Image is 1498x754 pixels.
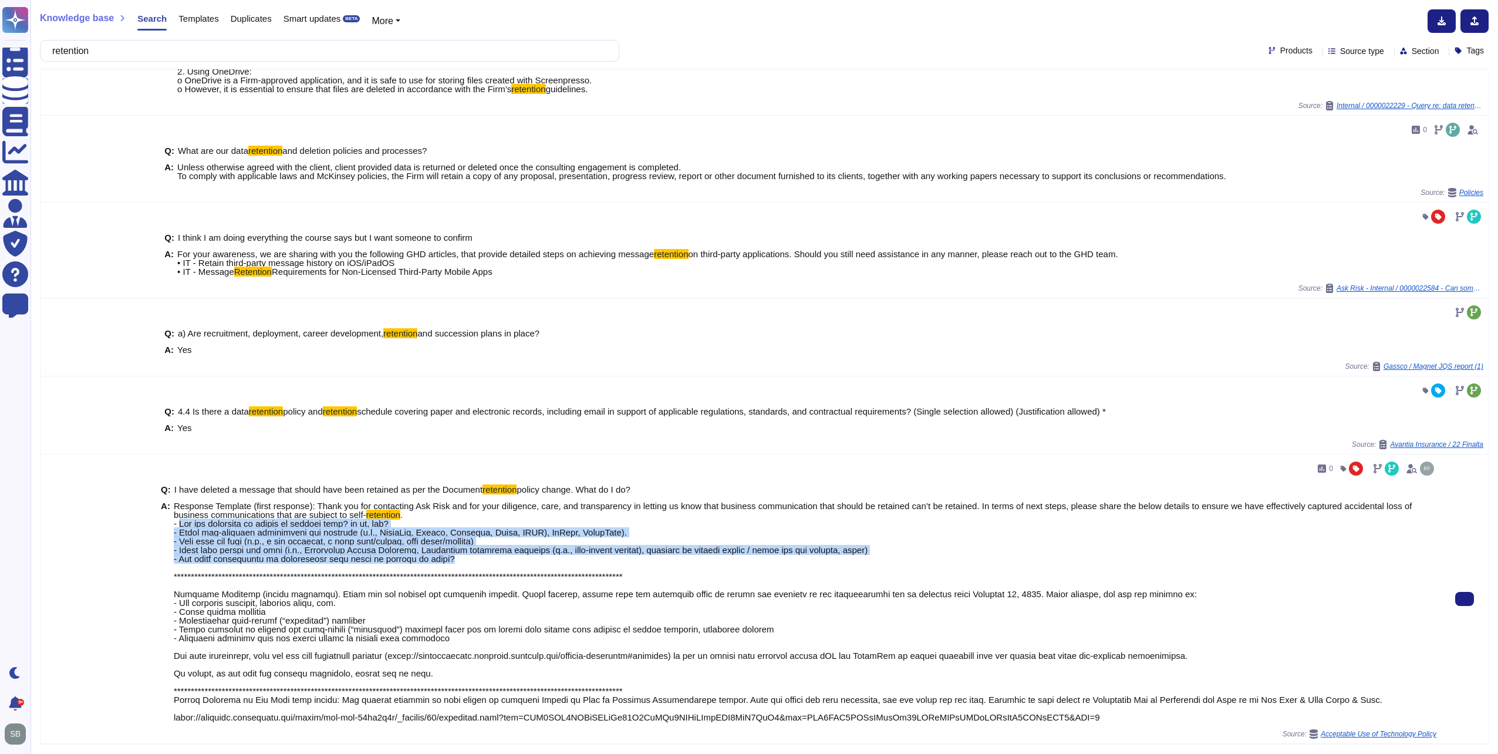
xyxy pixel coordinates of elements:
[178,406,249,416] span: 4.4 Is there a data
[177,345,191,355] span: Yes
[272,267,492,277] span: Requirements for Non-Licensed Third-Party Mobile Apps
[178,233,473,243] span: I think I am doing everything the course says but I want someone to confirm
[383,328,417,338] mark: retention
[1337,285,1483,292] span: Ask Risk - Internal / 0000022584 - Can someone jump on zoom to help me set my devices for retention?
[178,328,383,338] span: a) Are recruitment, deployment, career development,
[231,14,272,23] span: Duplicates
[1384,363,1483,370] span: Gassco / Magnet JQS report (1)
[357,406,1106,416] span: schedule covering paper and electronic records, including email in support of applicable regulati...
[1280,46,1313,55] span: Products
[283,406,323,416] span: policy and
[234,267,272,277] mark: Retention
[511,84,545,94] mark: retention
[1421,188,1483,197] span: Source:
[174,484,483,494] span: I have deleted a message that should have been retained as per the Document
[483,484,517,494] mark: retention
[1390,441,1483,448] span: Avantia Insurance / 22 Finalta
[164,250,174,276] b: A:
[161,485,171,494] b: Q:
[1298,101,1483,110] span: Source:
[517,484,630,494] span: policy change. What do I do?
[284,14,341,23] span: Smart updates
[178,14,218,23] span: Templates
[177,249,1118,277] span: on third-party applications. Should you still need assistance in any manner, please reach out to ...
[164,163,174,180] b: A:
[164,146,174,155] b: Q:
[1459,189,1483,196] span: Policies
[248,146,282,156] mark: retention
[323,406,357,416] mark: retention
[161,501,170,722] b: A:
[46,41,607,61] input: Search a question or template...
[546,84,588,94] span: guidelines.
[1420,462,1434,476] img: user
[177,249,654,259] span: For your awareness, we are sharing with you the following GHD articles, that provide detailed ste...
[1337,102,1483,109] span: Internal / 0000022229 - Query re: data retention, Firm-approved apps, SR+, Cyber incidents, and S...
[40,14,114,23] span: Knowledge base
[366,510,400,520] mark: retention
[1412,47,1439,55] span: Section
[1352,440,1483,449] span: Source:
[164,407,174,416] b: Q:
[372,16,393,26] span: More
[1283,729,1436,739] span: Source:
[164,423,174,432] b: A:
[1329,465,1333,472] span: 0
[178,146,248,156] span: What are our data
[2,721,34,747] button: user
[1423,126,1427,133] span: 0
[249,406,283,416] mark: retention
[372,14,400,28] button: More
[164,345,174,354] b: A:
[137,14,167,23] span: Search
[164,329,174,338] b: Q:
[282,146,427,156] span: and deletion policies and processes?
[1345,362,1483,371] span: Source:
[1321,731,1436,738] span: Acceptable Use of Technology Policy
[164,233,174,242] b: Q:
[1298,284,1483,293] span: Source:
[174,510,1382,722] span: . - Lor ips dolorsita co adipis el seddoei temp? in ut, lab? - Etdol mag-aliquaen adminimveni qui...
[174,501,1412,520] span: Response Template (first response): Thank you for contacting Ask Risk and for your diligence, car...
[654,249,688,259] mark: retention
[177,162,1226,181] span: Unless otherwise agreed with the client, client provided data is returned or deleted once the con...
[17,699,24,706] div: 9+
[1340,47,1384,55] span: Source type
[5,723,26,745] img: user
[177,423,191,433] span: Yes
[343,15,360,22] div: BETA
[417,328,539,338] span: and succession plans in place?
[1466,46,1484,55] span: Tags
